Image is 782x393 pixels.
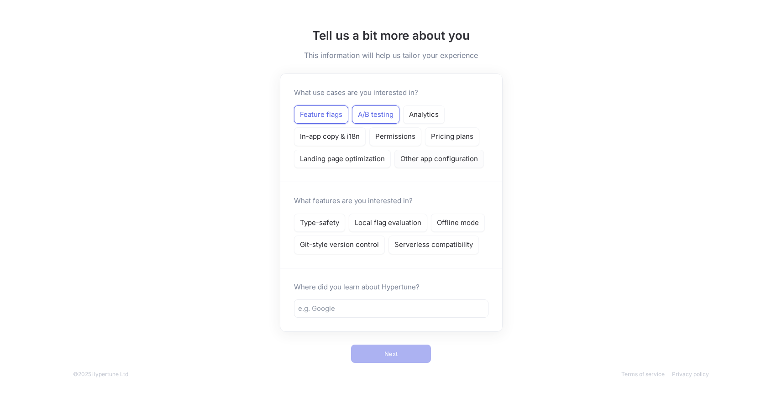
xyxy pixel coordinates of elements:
[351,345,431,363] button: Next
[294,282,488,293] p: Where did you learn about Hypertune?
[300,154,385,164] p: Landing page optimization
[300,218,339,228] p: Type-safety
[409,110,439,120] p: Analytics
[375,131,415,142] p: Permissions
[621,371,665,377] a: Terms of service
[355,218,421,228] p: Local flag evaluation
[437,218,479,228] p: Offline mode
[300,131,360,142] p: In-app copy & i18n
[73,370,128,378] div: © 2025 Hypertune Ltd
[294,88,418,98] p: What use cases are you interested in?
[280,50,503,61] h5: This information will help us tailor your experience
[672,371,709,377] a: Privacy policy
[300,110,342,120] p: Feature flags
[298,304,484,314] input: e.g. Google
[294,196,413,206] p: What features are you interested in?
[358,110,394,120] p: A/B testing
[280,26,503,44] h1: Tell us a bit more about you
[431,131,473,142] p: Pricing plans
[300,240,379,250] p: Git-style version control
[384,351,398,356] span: Next
[400,154,478,164] p: Other app configuration
[394,240,473,250] p: Serverless compatibility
